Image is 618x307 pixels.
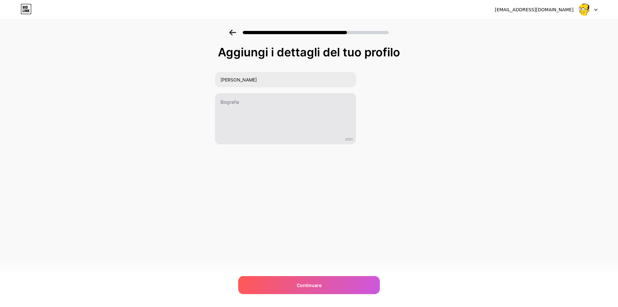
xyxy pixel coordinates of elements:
[297,283,322,288] font: Continuare
[495,7,574,12] font: [EMAIL_ADDRESS][DOMAIN_NAME]
[215,72,356,87] input: Il tuo nome
[578,4,591,16] img: Esse Emme
[345,138,353,141] font: 0/255
[218,45,400,59] font: Aggiungi i dettagli del tuo profilo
